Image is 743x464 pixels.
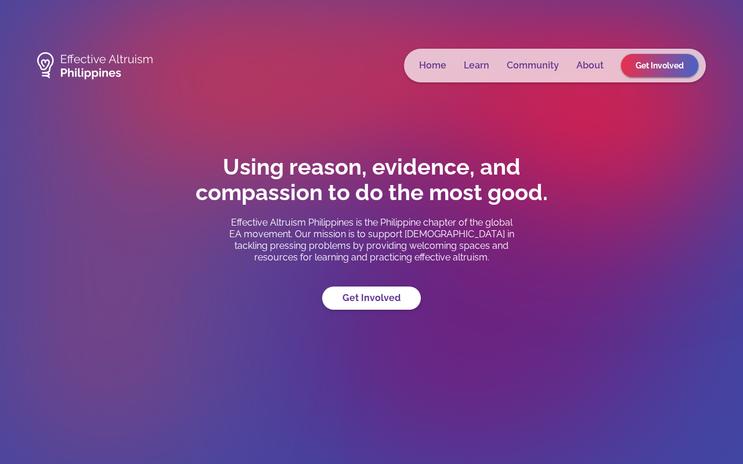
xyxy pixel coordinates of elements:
[576,60,604,71] a: About
[621,54,698,77] a: Get Involved
[464,60,489,71] a: Learn
[507,60,559,71] a: Community
[419,60,446,71] a: Home
[226,217,517,263] p: Effective Altruism Philippines is the Philippine chapter of the global EA movement. Our mission i...
[636,61,684,70] span: Get Involved
[322,287,421,310] a: Get Involved
[168,154,575,205] h1: Using reason, evidence, and compassion to do the most good.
